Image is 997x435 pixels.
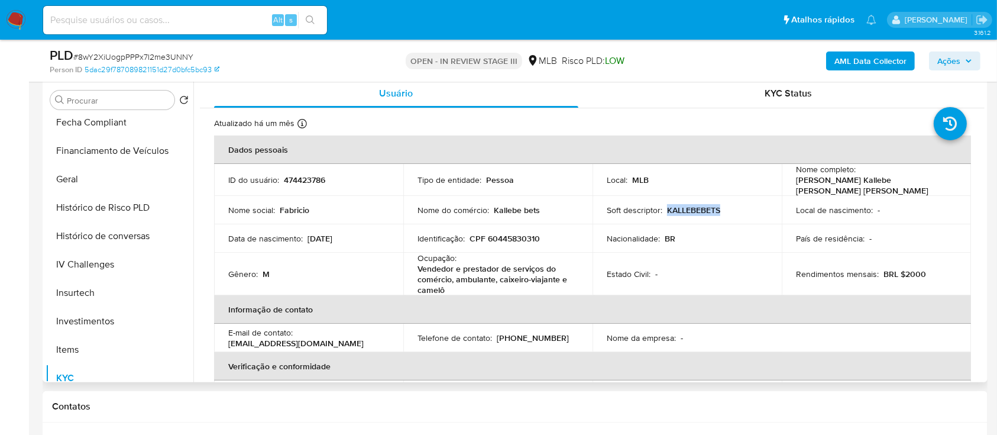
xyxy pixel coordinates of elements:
span: Alt [273,14,283,25]
h1: Contatos [52,401,978,413]
span: s [289,14,293,25]
p: M [263,269,270,279]
p: Data de nascimento : [228,233,303,244]
p: Soft descriptor : [607,205,662,215]
button: Insurtech [46,279,193,307]
p: - [878,205,880,215]
a: Sair [976,14,988,26]
p: Identificação : [417,233,465,244]
p: Fabricio [280,205,309,215]
button: Geral [46,165,193,194]
p: Local : [607,175,627,185]
p: KALLEBEBETS [667,205,720,215]
button: AML Data Collector [826,51,915,70]
span: LOW [605,54,624,67]
span: 3.161.2 [974,28,991,37]
b: AML Data Collector [834,51,907,70]
p: [PHONE_NUMBER] [497,333,569,343]
p: - [681,333,683,343]
p: BRL $2000 [883,269,926,279]
button: Procurar [55,95,64,105]
span: Ações [937,51,960,70]
p: OPEN - IN REVIEW STAGE III [406,53,522,69]
p: - [655,269,658,279]
th: Dados pessoais [214,136,971,164]
a: Notificações [866,15,876,25]
p: Nome do comércio : [417,205,489,215]
p: CPF 60445830310 [470,233,540,244]
div: MLB [527,54,557,67]
p: ID do usuário : [228,175,279,185]
p: Kallebe bets [494,205,540,215]
b: Person ID [50,65,82,75]
button: IV Challenges [46,250,193,279]
button: Fecha Compliant [46,108,193,137]
button: KYC [46,364,193,392]
span: # 8wY2XiUogpPPPx7I2me3UNNY [73,51,193,63]
p: [DATE] [307,233,332,244]
button: search-icon [298,12,322,28]
p: MLB [632,175,649,185]
button: Histórico de conversas [46,222,193,250]
p: Pessoa [486,175,514,185]
p: [PERSON_NAME] Kallebe [PERSON_NAME] [PERSON_NAME] [796,175,952,196]
p: Telefone de contato : [417,333,492,343]
span: Usuário [379,86,413,100]
button: Ações [929,51,980,70]
th: Informação de contato [214,295,971,324]
p: Tipo de entidade : [417,175,481,185]
b: PLD [50,46,73,65]
input: Pesquise usuários ou casos... [43,12,327,28]
button: Financiamento de Veículos [46,137,193,165]
span: Risco PLD: [562,54,624,67]
p: E-mail de contato : [228,327,293,338]
p: adriano.brito@mercadolivre.com [905,14,972,25]
p: Estado Civil : [607,269,650,279]
a: 5dac29f787089821151d27d0bfc5bc93 [85,65,219,75]
span: Atalhos rápidos [791,14,854,26]
p: Rendimentos mensais : [796,269,879,279]
p: Vendedor e prestador de serviços do comércio, ambulante, caixeiro-viajante e camelô [417,263,574,295]
p: Nome da empresa : [607,333,676,343]
p: Nacionalidade : [607,233,660,244]
p: - [869,233,872,244]
th: Verificação e conformidade [214,352,971,381]
button: Investimentos [46,307,193,336]
p: Atualizado há um mês [214,118,294,129]
p: Nome completo : [796,164,856,175]
p: Local de nascimento : [796,205,873,215]
button: Items [46,336,193,364]
p: Gênero : [228,269,258,279]
span: KYC Status [765,86,812,100]
p: Ocupação : [417,253,457,263]
button: Histórico de Risco PLD [46,194,193,222]
p: 474423786 [284,175,325,185]
button: Retornar ao pedido padrão [179,95,189,108]
p: [EMAIL_ADDRESS][DOMAIN_NAME] [228,338,364,349]
p: BR [665,233,675,244]
p: Nome social : [228,205,275,215]
input: Procurar [67,95,170,106]
p: País de residência : [796,233,865,244]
